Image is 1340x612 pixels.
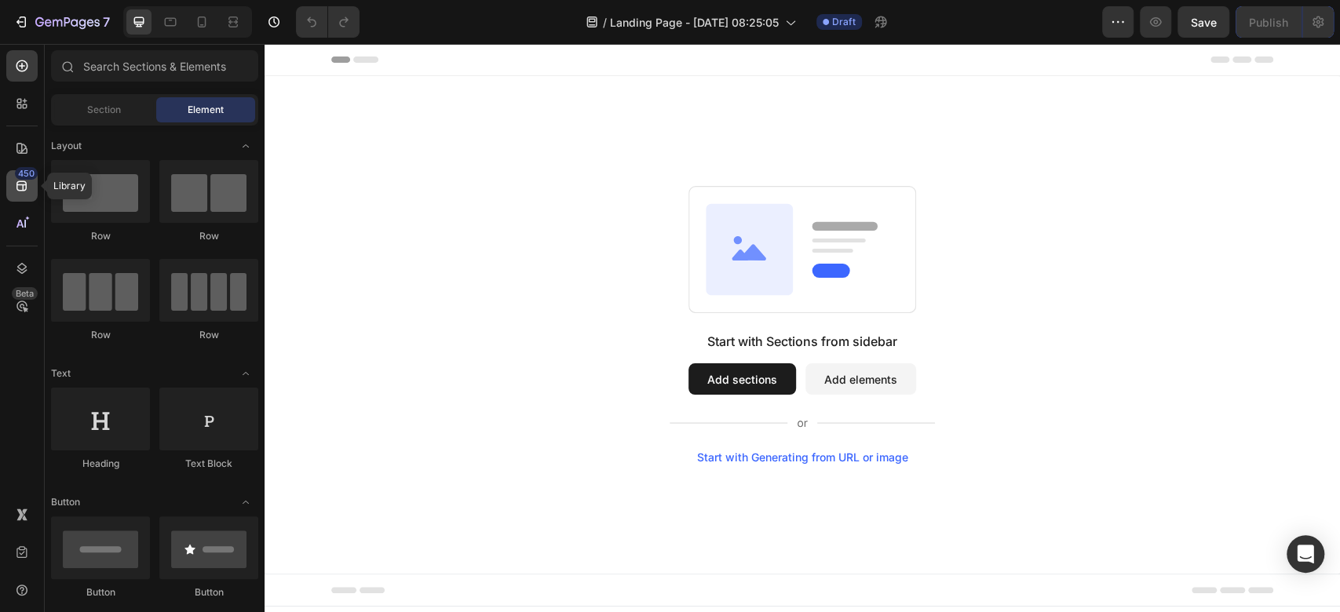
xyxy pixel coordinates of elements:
[610,14,779,31] span: Landing Page - [DATE] 08:25:05
[159,328,258,342] div: Row
[296,6,360,38] div: Undo/Redo
[1178,6,1229,38] button: Save
[233,490,258,515] span: Toggle open
[51,495,80,509] span: Button
[51,585,150,599] div: Button
[103,13,110,31] p: 7
[603,14,607,31] span: /
[233,133,258,158] span: Toggle open
[51,457,150,471] div: Heading
[51,328,150,342] div: Row
[12,287,38,300] div: Beta
[265,44,1340,612] iframe: Design area
[433,407,644,420] div: Start with Generating from URL or image
[6,6,117,38] button: 7
[1249,14,1288,31] div: Publish
[443,288,633,307] div: Start with Sections from sidebar
[1236,6,1302,38] button: Publish
[1287,535,1324,573] div: Open Intercom Messenger
[1191,16,1217,29] span: Save
[51,50,258,82] input: Search Sections & Elements
[541,319,652,351] button: Add elements
[51,366,71,381] span: Text
[159,585,258,599] div: Button
[159,457,258,471] div: Text Block
[832,15,856,29] span: Draft
[51,229,150,243] div: Row
[424,319,531,351] button: Add sections
[159,229,258,243] div: Row
[233,361,258,386] span: Toggle open
[15,167,38,180] div: 450
[87,103,121,117] span: Section
[188,103,224,117] span: Element
[51,139,82,153] span: Layout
